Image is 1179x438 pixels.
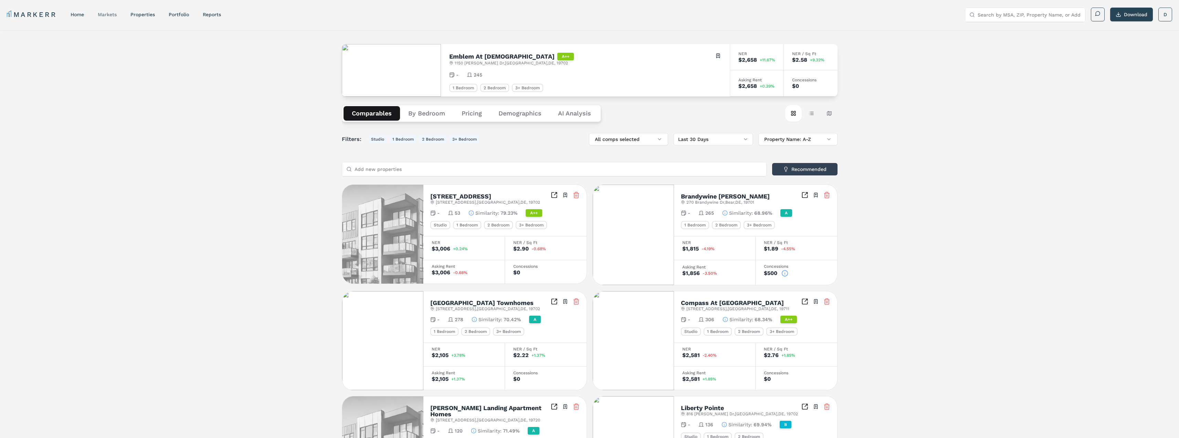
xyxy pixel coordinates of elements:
[432,270,450,275] div: $3,006
[453,271,467,275] span: -0.68%
[432,347,496,351] div: NER
[449,53,555,60] h2: Emblem At [DEMOGRAPHIC_DATA]
[764,353,779,358] div: $2.76
[437,427,440,434] span: -
[513,270,520,275] div: $0
[978,8,1081,22] input: Search by MSA, ZIP, Property Name, or Address
[432,264,496,268] div: Asking Rent
[432,241,496,245] div: NER
[390,135,417,143] button: 1 Bedroom
[551,403,558,410] a: Inspect Comparables
[801,192,808,198] a: Inspect Comparables
[764,376,771,382] div: $0
[513,241,578,245] div: NER / Sq Ft
[430,405,551,417] h2: [PERSON_NAME] Landing Apartment Homes
[478,316,502,323] span: Similarity :
[781,247,795,251] span: -4.55%
[686,200,754,205] span: 270 Brandywine Dr , Bear , DE , 19701
[490,106,550,121] button: Demographics
[203,12,221,17] a: reports
[480,84,509,92] div: 2 Bedroom
[729,316,753,323] span: Similarity :
[764,246,778,252] div: $1.89
[758,133,838,145] button: Property Name: A-Z
[130,12,155,17] a: properties
[474,71,482,78] span: 245
[342,135,366,143] span: Filters:
[702,247,715,251] span: -4.19%
[450,135,480,143] button: 3+ Bedroom
[1110,8,1153,21] button: Download
[1158,8,1172,21] button: D
[513,264,578,268] div: Concessions
[688,316,690,323] span: -
[512,84,543,92] div: 3+ Bedroom
[682,246,699,252] div: $1,815
[801,403,808,410] a: Inspect Comparables
[780,209,792,217] div: A
[686,411,798,417] span: 816 [PERSON_NAME] Dr , [GEOGRAPHIC_DATA] , DE , 19702
[456,71,459,78] span: -
[550,106,599,121] button: AI Analysis
[436,200,540,205] span: [STREET_ADDRESS] , [GEOGRAPHIC_DATA] , DE , 19702
[484,221,513,229] div: 2 Bedroom
[528,427,539,435] div: A
[478,427,502,434] span: Similarity :
[551,192,558,198] a: Inspect Comparables
[682,347,747,351] div: NER
[744,221,775,229] div: 3+ Bedroom
[513,347,578,351] div: NER / Sq Ft
[681,300,784,306] h2: Compass At [GEOGRAPHIC_DATA]
[344,106,400,121] button: Comparables
[792,83,799,89] div: $0
[728,421,752,428] span: Similarity :
[681,221,709,229] div: 1 Bedroom
[430,193,491,200] h2: [STREET_ADDRESS]
[437,210,440,216] span: -
[705,210,714,216] span: 265
[764,264,829,268] div: Concessions
[681,327,701,336] div: Studio
[780,316,797,323] div: A++
[738,83,757,89] div: $2,658
[368,135,387,143] button: Studio
[355,162,762,176] input: Add new properties
[531,247,546,251] span: -0.68%
[475,210,499,216] span: Similarity :
[516,221,547,229] div: 3+ Bedroom
[432,353,449,358] div: $2,105
[729,210,753,216] span: Similarity :
[455,316,463,323] span: 278
[705,316,714,323] span: 306
[781,353,795,357] span: +1.85%
[688,210,690,216] span: -
[400,106,453,121] button: By Bedroom
[792,52,829,56] div: NER / Sq Ft
[764,347,829,351] div: NER / Sq Ft
[432,246,450,252] div: $3,006
[437,316,440,323] span: -
[703,271,717,275] span: -3.50%
[801,298,808,305] a: Inspect Comparables
[760,84,775,88] span: +0.39%
[792,57,807,63] div: $2.58
[526,209,542,217] div: A++
[705,421,713,428] span: 136
[682,265,747,269] div: Asking Rent
[735,327,764,336] div: 2 Bedroom
[1164,11,1167,18] span: D
[504,316,521,323] span: 70.42%
[688,421,690,428] span: -
[686,306,789,312] span: [STREET_ADDRESS] , [GEOGRAPHIC_DATA] , DE , 19711
[529,316,541,323] div: A
[455,427,463,434] span: 120
[703,377,716,381] span: +1.85%
[501,210,517,216] span: 79.23%
[455,210,460,216] span: 53
[772,163,838,175] button: Recommended
[754,210,772,216] span: 68.96%
[503,427,519,434] span: 71.49%
[436,306,540,312] span: [STREET_ADDRESS] , [GEOGRAPHIC_DATA] , DE , 19702
[766,327,798,336] div: 3+ Bedroom
[764,371,829,375] div: Concessions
